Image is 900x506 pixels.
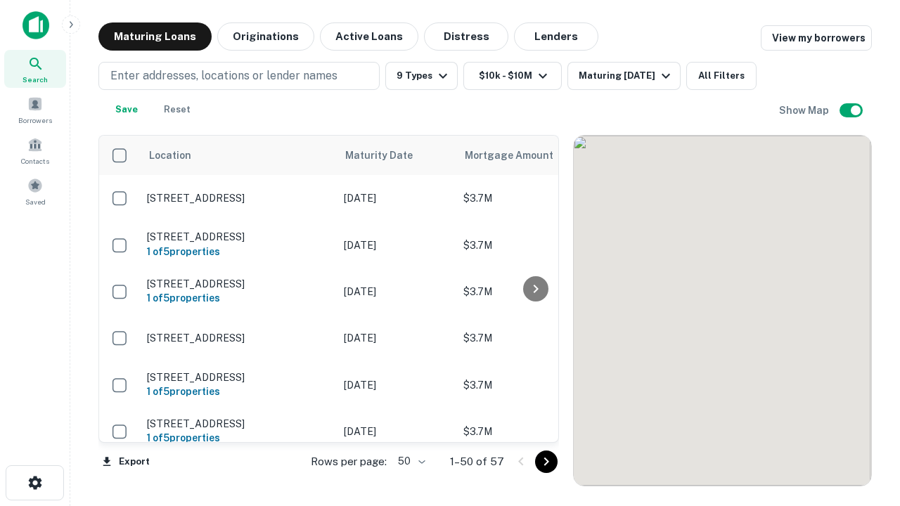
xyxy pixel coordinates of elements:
[98,22,212,51] button: Maturing Loans
[98,451,153,472] button: Export
[779,103,831,118] h6: Show Map
[147,332,330,344] p: [STREET_ADDRESS]
[148,147,191,164] span: Location
[4,131,66,169] a: Contacts
[98,62,380,90] button: Enter addresses, locations or lender names
[456,136,611,175] th: Mortgage Amount
[147,231,330,243] p: [STREET_ADDRESS]
[18,115,52,126] span: Borrowers
[463,238,604,253] p: $3.7M
[535,450,558,473] button: Go to next page
[344,330,449,346] p: [DATE]
[450,453,504,470] p: 1–50 of 57
[463,284,604,299] p: $3.7M
[147,244,330,259] h6: 1 of 5 properties
[22,11,49,39] img: capitalize-icon.png
[4,50,66,88] a: Search
[320,22,418,51] button: Active Loans
[344,238,449,253] p: [DATE]
[392,451,427,472] div: 50
[147,430,330,446] h6: 1 of 5 properties
[830,349,900,416] iframe: Chat Widget
[463,377,604,393] p: $3.7M
[147,290,330,306] h6: 1 of 5 properties
[4,91,66,129] a: Borrowers
[424,22,508,51] button: Distress
[686,62,757,90] button: All Filters
[514,22,598,51] button: Lenders
[104,96,149,124] button: Save your search to get updates of matches that match your search criteria.
[463,330,604,346] p: $3.7M
[147,278,330,290] p: [STREET_ADDRESS]
[217,22,314,51] button: Originations
[463,62,562,90] button: $10k - $10M
[579,67,674,84] div: Maturing [DATE]
[463,190,604,206] p: $3.7M
[465,147,572,164] span: Mortgage Amount
[344,424,449,439] p: [DATE]
[344,377,449,393] p: [DATE]
[110,67,337,84] p: Enter addresses, locations or lender names
[344,284,449,299] p: [DATE]
[147,371,330,384] p: [STREET_ADDRESS]
[311,453,387,470] p: Rows per page:
[147,417,330,430] p: [STREET_ADDRESS]
[463,424,604,439] p: $3.7M
[147,384,330,399] h6: 1 of 5 properties
[574,136,871,486] div: 0 0
[345,147,431,164] span: Maturity Date
[337,136,456,175] th: Maturity Date
[761,25,872,51] a: View my borrowers
[147,192,330,205] p: [STREET_ADDRESS]
[4,172,66,210] a: Saved
[22,74,48,85] span: Search
[155,96,200,124] button: Reset
[385,62,458,90] button: 9 Types
[567,62,681,90] button: Maturing [DATE]
[140,136,337,175] th: Location
[344,190,449,206] p: [DATE]
[25,196,46,207] span: Saved
[21,155,49,167] span: Contacts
